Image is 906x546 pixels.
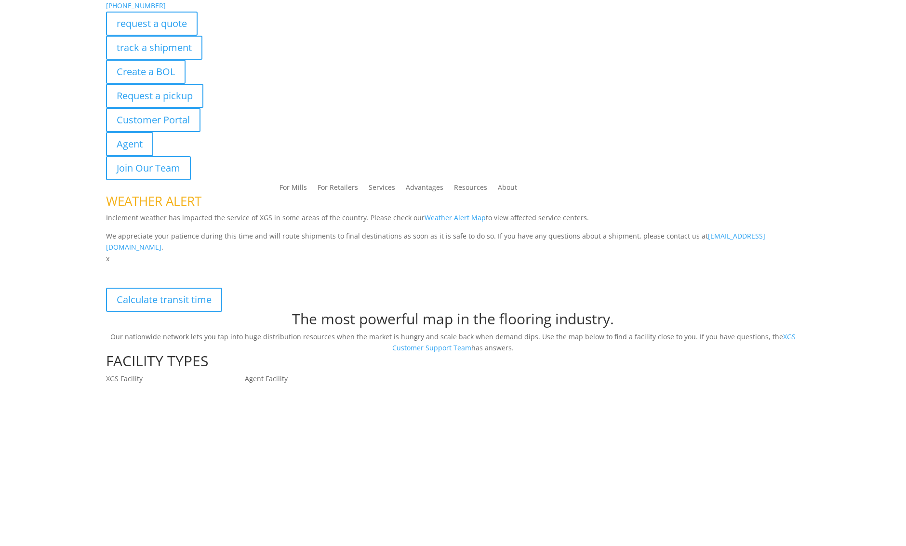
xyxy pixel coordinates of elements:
[106,354,800,373] h1: FACILITY TYPES
[106,60,186,84] a: Create a BOL
[406,184,443,195] a: Advantages
[498,184,517,195] a: About
[106,1,166,10] a: [PHONE_NUMBER]
[318,184,358,195] a: For Retailers
[106,331,800,354] p: Our nationwide network lets you tap into huge distribution resources when the market is hungry an...
[454,184,487,195] a: Resources
[106,312,800,331] h1: The most powerful map in the flooring industry.
[106,132,153,156] a: Agent
[106,373,245,385] p: XGS Facility
[425,213,486,222] a: Weather Alert Map
[106,84,203,108] a: Request a pickup
[106,108,200,132] a: Customer Portal
[106,265,800,288] p: XGS Distribution Network
[106,230,800,253] p: We appreciate your patience during this time and will route shipments to final destinations as so...
[106,156,191,180] a: Join Our Team
[280,184,307,195] a: For Mills
[106,253,800,265] p: x
[369,184,395,195] a: Services
[106,36,202,60] a: track a shipment
[106,12,198,36] a: request a quote
[245,373,384,385] p: Agent Facility
[106,212,800,230] p: Inclement weather has impacted the service of XGS in some areas of the country. Please check our ...
[106,288,222,312] a: Calculate transit time
[106,192,201,210] span: WEATHER ALERT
